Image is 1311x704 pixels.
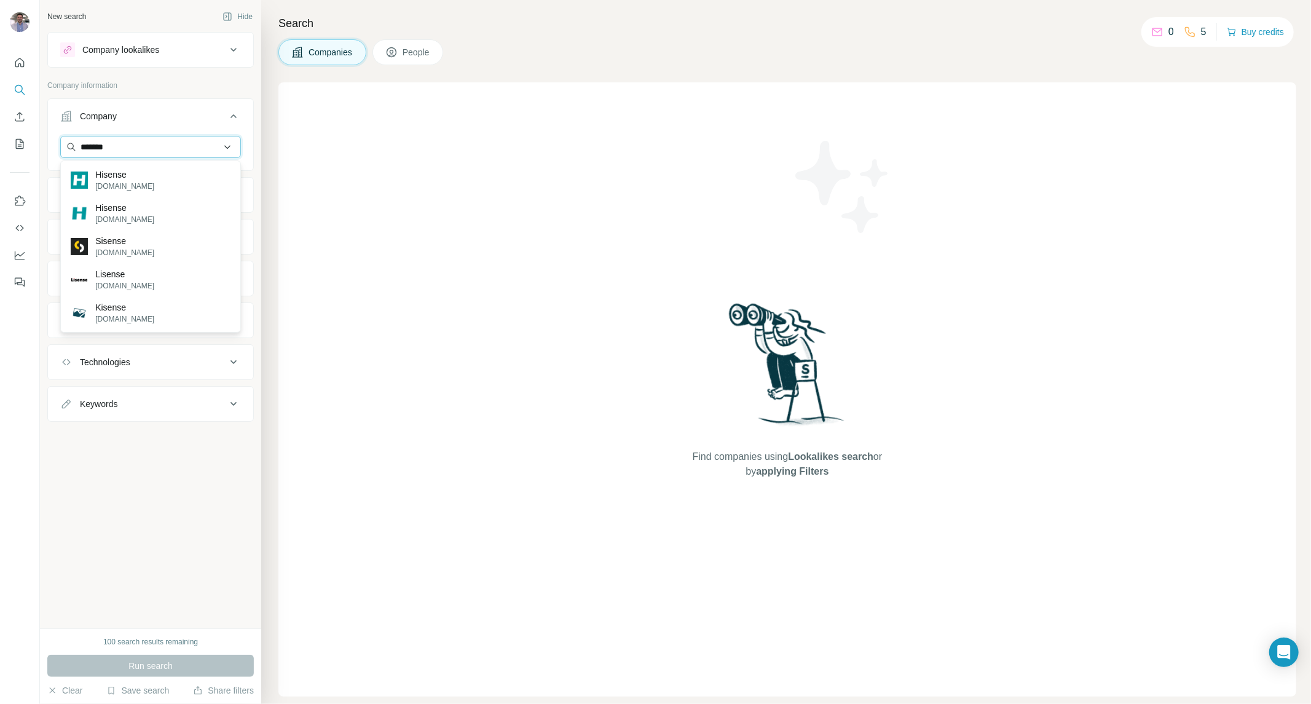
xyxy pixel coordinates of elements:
button: Save search [106,684,169,697]
div: Technologies [80,356,130,368]
div: Company [80,110,117,122]
button: Employees (size) [48,306,253,335]
h4: Search [278,15,1296,32]
img: Lisense [71,271,88,288]
button: Share filters [193,684,254,697]
img: Hisense [71,172,88,189]
p: [DOMAIN_NAME] [95,247,154,258]
button: Annual revenue ($) [48,264,253,293]
button: Technologies [48,347,253,377]
p: Hisense [95,168,154,181]
p: 0 [1168,25,1174,39]
p: 5 [1201,25,1207,39]
button: Feedback [10,271,30,293]
span: Find companies using or by [689,449,886,479]
p: Kisense [95,301,154,314]
button: Dashboard [10,244,30,266]
img: Sisense [71,238,88,255]
button: Enrich CSV [10,106,30,128]
button: Company [48,101,253,136]
button: Company lookalikes [48,35,253,65]
span: People [403,46,431,58]
button: Use Surfe API [10,217,30,239]
p: [DOMAIN_NAME] [95,314,154,325]
span: applying Filters [756,466,829,477]
button: Hide [214,7,261,26]
div: New search [47,11,86,22]
div: Open Intercom Messenger [1269,638,1299,667]
span: Companies [309,46,353,58]
div: Company lookalikes [82,44,159,56]
button: Search [10,79,30,101]
div: Keywords [80,398,117,410]
span: Lookalikes search [788,451,873,462]
button: Clear [47,684,82,697]
p: [DOMAIN_NAME] [95,214,154,225]
p: [DOMAIN_NAME] [95,181,154,192]
button: Quick start [10,52,30,74]
button: HQ location [48,222,253,251]
img: Surfe Illustration - Stars [787,132,898,242]
img: Surfe Illustration - Woman searching with binoculars [723,300,851,437]
p: Sisense [95,235,154,247]
p: Hisense [95,202,154,214]
button: Industry [48,180,253,210]
img: Avatar [10,12,30,32]
p: Lisense [95,268,154,280]
img: Kisense [71,304,88,322]
div: 100 search results remaining [103,636,198,647]
button: Keywords [48,389,253,419]
p: Company information [47,80,254,91]
p: [DOMAIN_NAME] [95,280,154,291]
button: Buy credits [1227,23,1284,41]
img: Hisense [71,205,88,222]
button: My lists [10,133,30,155]
button: Use Surfe on LinkedIn [10,190,30,212]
